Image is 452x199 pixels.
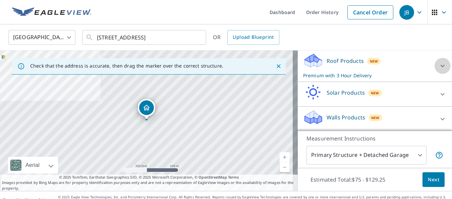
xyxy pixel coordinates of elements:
a: Current Level 17, Zoom In [280,152,290,162]
p: Check that the address is accurate, then drag the marker over the correct structure. [30,63,223,69]
div: OR [213,30,279,45]
div: Dropped pin, building 1, Residential property, 1680 Orleans Ct Marco Island, FL 34145 [138,99,155,120]
p: Estimated Total: $75 - $129.25 [305,172,391,187]
span: © 2025 TomTom, Earthstar Geographics SIO, © 2025 Microsoft Corporation, © [59,175,239,180]
input: Search by address or latitude-longitude [97,28,192,47]
span: Your report will include the primary structure and a detached garage if one exists. [435,151,443,159]
span: New [371,90,379,96]
p: Measurement Instructions [306,134,443,142]
p: Premium with 3 Hour Delivery [303,72,435,79]
div: Primary Structure + Detached Garage [306,146,427,165]
p: Walls Products [327,113,365,121]
p: Solar Products [327,89,365,97]
div: Aerial [8,157,58,174]
div: Solar ProductsNew [303,85,447,104]
span: Next [428,176,439,184]
a: Upload Blueprint [227,30,279,45]
button: Close [274,62,283,71]
button: Next [422,172,445,187]
a: Current Level 17, Zoom Out [280,162,290,172]
p: Roof Products [327,57,364,65]
span: New [370,59,378,64]
div: Roof ProductsNewPremium with 3 Hour Delivery [303,53,447,79]
a: Terms [228,175,239,180]
div: Aerial [23,157,42,174]
span: New [371,115,380,120]
img: EV Logo [12,7,91,17]
div: JB [399,5,414,20]
div: Walls ProductsNew [303,109,447,128]
a: Cancel Order [347,5,393,19]
span: Upload Blueprint [233,33,274,41]
a: OpenStreetMap [199,175,227,180]
div: [GEOGRAPHIC_DATA] [8,28,75,47]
